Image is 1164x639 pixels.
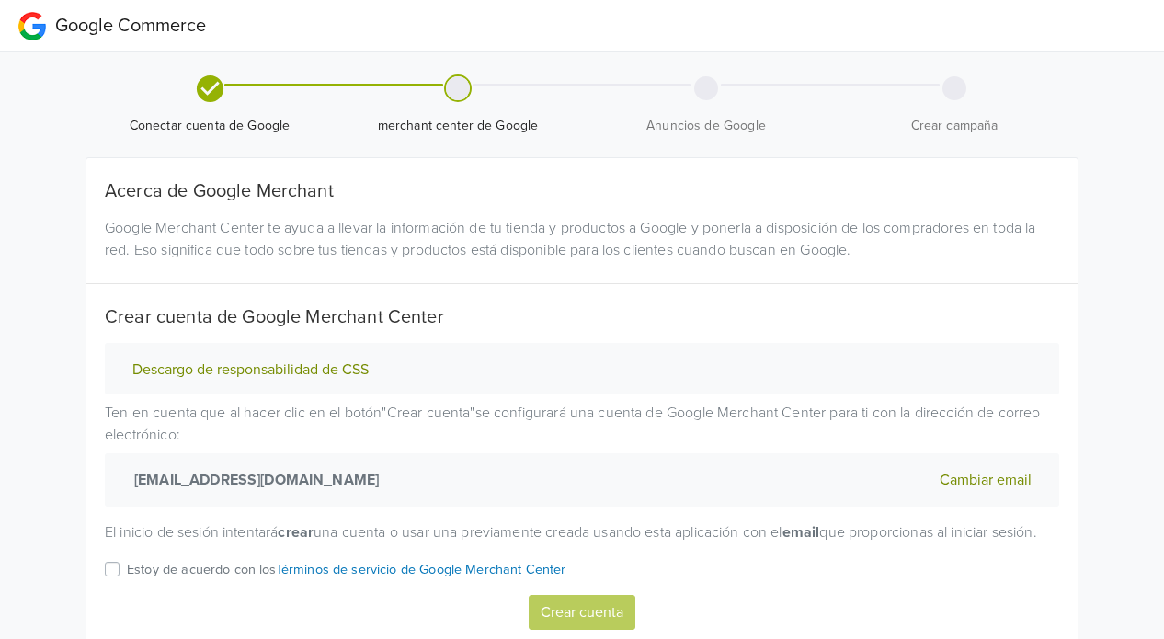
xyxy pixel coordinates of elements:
[127,560,566,580] p: Estoy de acuerdo con los
[105,180,1059,202] h5: Acerca de Google Merchant
[934,468,1037,492] button: Cambiar email
[105,306,1059,328] h5: Crear cuenta de Google Merchant Center
[589,117,823,135] span: Anuncios de Google
[782,523,820,542] strong: email
[278,523,314,542] strong: crear
[105,402,1059,507] p: Ten en cuenta que al hacer clic en el botón " Crear cuenta " se configurará una cuenta de Google ...
[838,117,1071,135] span: Crear campaña
[93,117,326,135] span: Conectar cuenta de Google
[276,562,566,577] a: Términos de servicio de Google Merchant Center
[341,117,575,135] span: merchant center de Google
[127,469,379,491] strong: [EMAIL_ADDRESS][DOMAIN_NAME]
[91,217,1073,261] div: Google Merchant Center te ayuda a llevar la información de tu tienda y productos a Google y poner...
[55,15,206,37] span: Google Commerce
[105,521,1059,543] p: El inicio de sesión intentará una cuenta o usar una previamente creada usando esta aplicación con...
[127,360,374,380] button: Descargo de responsabilidad de CSS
